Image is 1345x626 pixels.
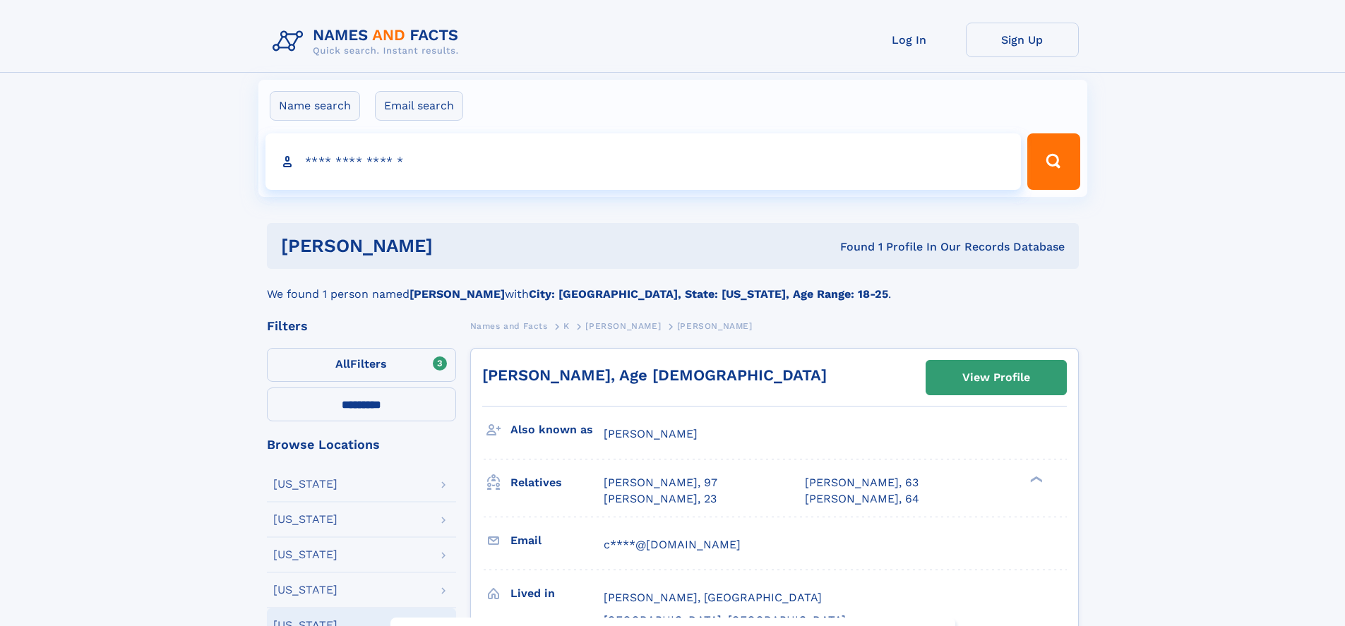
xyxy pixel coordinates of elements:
a: [PERSON_NAME], 23 [604,491,717,507]
div: [US_STATE] [273,584,337,596]
span: All [335,357,350,371]
a: [PERSON_NAME], 97 [604,475,717,490]
span: [PERSON_NAME] [604,427,698,440]
input: search input [265,133,1022,190]
h3: Also known as [510,418,604,442]
a: [PERSON_NAME], Age [DEMOGRAPHIC_DATA] [482,366,827,384]
span: [PERSON_NAME], [GEOGRAPHIC_DATA] [604,591,822,604]
label: Email search [375,91,463,121]
div: View Profile [962,361,1030,394]
a: K [563,317,570,335]
span: [PERSON_NAME] [585,321,661,331]
a: View Profile [926,361,1066,395]
a: [PERSON_NAME] [585,317,661,335]
div: We found 1 person named with . [267,269,1079,303]
h3: Relatives [510,471,604,495]
a: Sign Up [966,23,1079,57]
label: Filters [267,348,456,382]
h3: Email [510,529,604,553]
div: Filters [267,320,456,332]
a: [PERSON_NAME], 64 [805,491,919,507]
a: Names and Facts [470,317,548,335]
img: Logo Names and Facts [267,23,470,61]
div: [US_STATE] [273,549,337,560]
h1: [PERSON_NAME] [281,237,637,255]
div: Found 1 Profile In Our Records Database [636,239,1065,255]
div: [US_STATE] [273,478,337,490]
button: Search Button [1027,133,1080,190]
a: [PERSON_NAME], 63 [805,475,919,490]
span: K [563,321,570,331]
div: ❯ [1027,475,1044,484]
b: City: [GEOGRAPHIC_DATA], State: [US_STATE], Age Range: 18-25 [529,287,888,301]
h3: Lived in [510,582,604,606]
div: [US_STATE] [273,514,337,525]
b: [PERSON_NAME] [410,287,505,301]
span: [PERSON_NAME] [677,321,753,331]
a: Log In [853,23,966,57]
label: Name search [270,91,360,121]
div: Browse Locations [267,438,456,451]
